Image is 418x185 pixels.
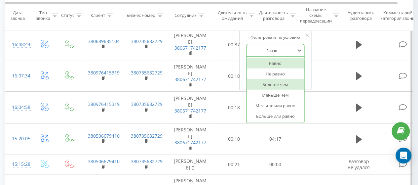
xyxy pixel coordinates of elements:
[347,9,374,21] font: Аудиозапись разговора
[174,32,207,45] font: [PERSON_NAME]
[174,76,206,82] a: 380671742177
[228,73,240,79] font: 00:10
[228,136,240,142] font: 00:10
[91,12,105,18] font: Клиент
[266,71,285,77] font: Не равно
[131,133,163,139] a: 380735682729
[174,12,197,18] font: Сотрудник
[11,9,25,21] font: Дата звонка
[255,103,295,109] font: Меньше или равно
[256,113,295,119] font: Больше или равно
[174,64,207,76] font: [PERSON_NAME]
[88,69,120,76] a: 380976415319
[127,12,155,18] font: Бизнес номер
[262,81,288,87] font: Больше чем
[131,69,163,76] a: 380735682729
[174,45,206,51] a: 380671742177
[174,158,207,171] font: [PERSON_NAME] ()
[269,60,282,66] font: Равно
[12,104,30,110] font: 16:04:58
[36,9,50,21] font: Тип звонка
[12,161,30,167] font: 15:15:28
[259,9,288,21] font: Длительность разговора
[174,126,207,139] font: [PERSON_NAME]
[250,34,300,40] font: Фильтровать по условию
[300,7,331,24] font: Название схемы переадресации
[218,9,247,21] font: Длительность ожидания
[348,158,370,170] font: Разговор не удался
[269,162,281,168] font: 00:00
[228,104,240,111] font: 00:18
[174,139,206,146] a: 380671742177
[396,148,411,163] div: Открытый Intercom Messenger
[262,92,289,98] font: Меньше чем
[174,95,207,108] font: [PERSON_NAME]
[88,38,120,44] a: 380689685104
[131,158,163,164] a: 380735682729
[228,41,240,48] font: 00:37
[174,108,206,114] a: 380671742177
[88,158,120,164] a: 380506679410
[228,162,240,168] font: 00:21
[131,38,163,44] a: 380735682729
[380,9,417,21] font: Комментарий/категория звонка
[269,136,281,142] font: 04:17
[131,101,163,107] a: 380735682729
[12,41,30,47] font: 16:48:44
[12,135,30,142] font: 15:20:05
[88,101,120,107] a: 380976415319
[12,72,30,79] font: 16:07:34
[61,12,74,18] font: Статус
[88,133,120,139] a: 380506679410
